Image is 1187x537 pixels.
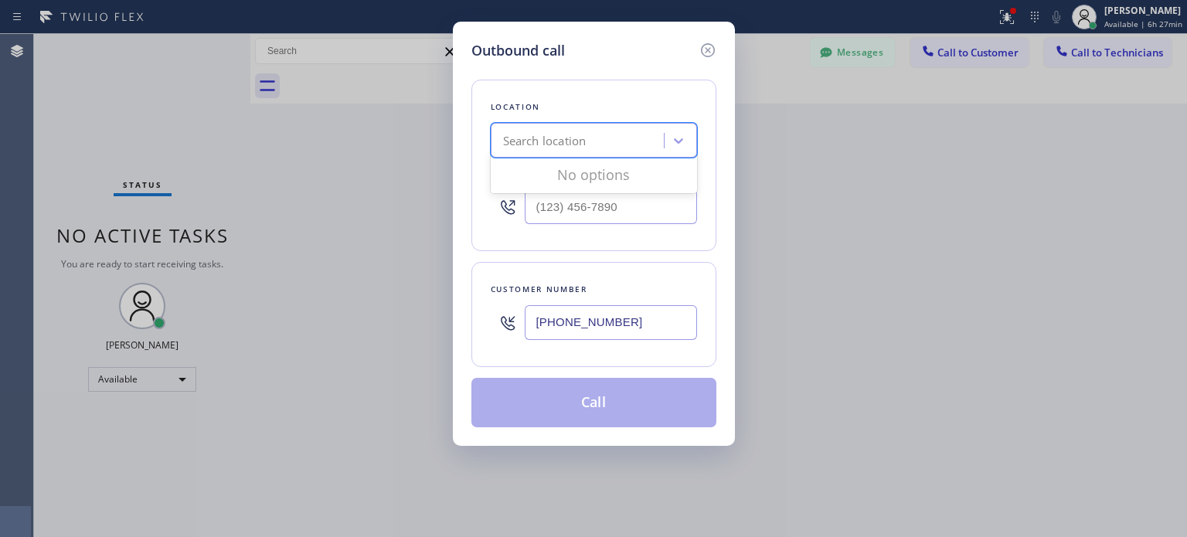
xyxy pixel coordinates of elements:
[525,305,697,340] input: (123) 456-7890
[471,40,565,61] h5: Outbound call
[491,159,697,190] div: No options
[491,281,697,297] div: Customer number
[503,132,587,150] div: Search location
[471,378,716,427] button: Call
[491,99,697,115] div: Location
[525,189,697,224] input: (123) 456-7890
